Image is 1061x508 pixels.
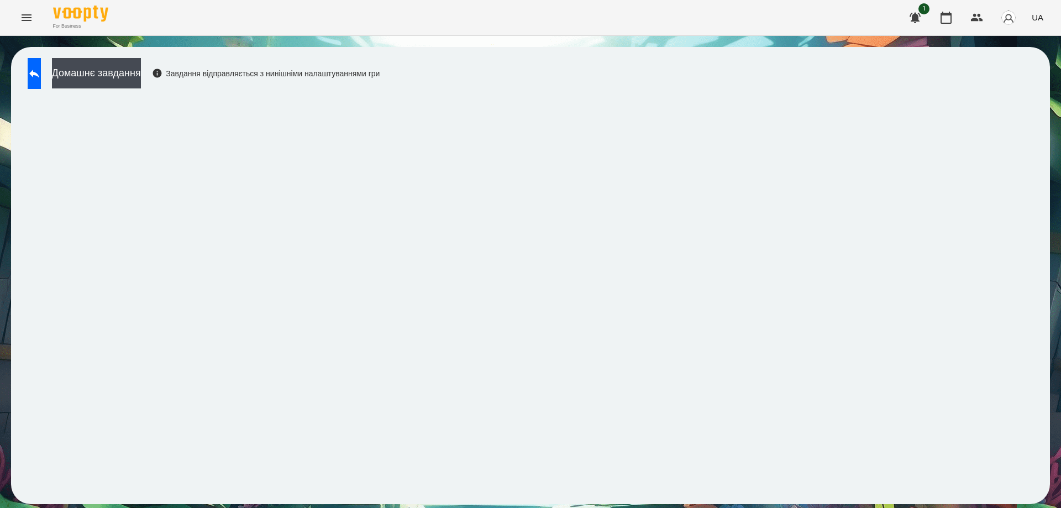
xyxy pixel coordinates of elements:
[1027,7,1048,28] button: UA
[53,6,108,22] img: Voopty Logo
[152,68,380,79] div: Завдання відправляється з нинішніми налаштуваннями гри
[1001,10,1016,25] img: avatar_s.png
[13,4,40,31] button: Menu
[1032,12,1043,23] span: UA
[918,3,929,14] span: 1
[52,58,141,88] button: Домашнє завдання
[53,23,108,30] span: For Business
